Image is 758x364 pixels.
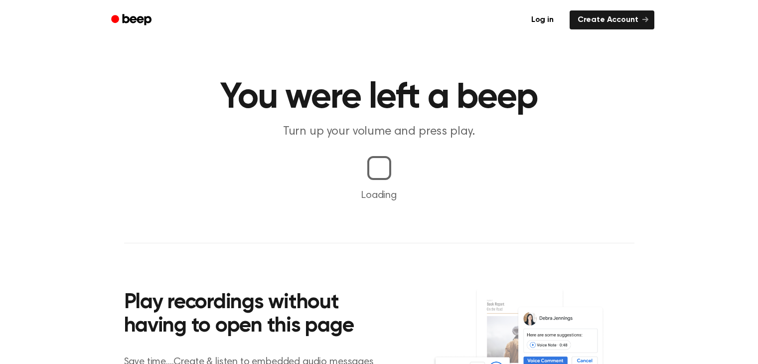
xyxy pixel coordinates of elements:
[570,10,654,29] a: Create Account
[188,124,571,140] p: Turn up your volume and press play.
[124,291,393,339] h2: Play recordings without having to open this page
[521,8,564,31] a: Log in
[124,80,634,116] h1: You were left a beep
[12,188,746,203] p: Loading
[104,10,160,30] a: Beep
